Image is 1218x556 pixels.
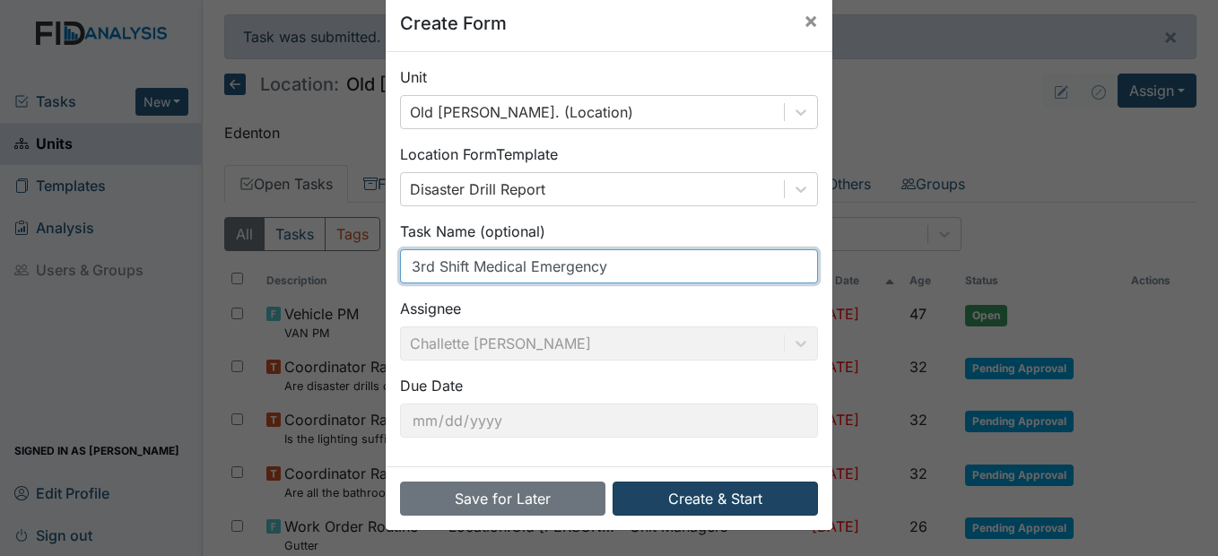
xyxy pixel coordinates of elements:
label: Assignee [400,298,461,319]
button: Save for Later [400,482,605,516]
label: Task Name (optional) [400,221,545,242]
button: Create & Start [613,482,818,516]
label: Location Form Template [400,143,558,165]
label: Due Date [400,375,463,396]
div: Old [PERSON_NAME]. (Location) [410,101,633,123]
span: × [804,7,818,33]
label: Unit [400,66,427,88]
div: Disaster Drill Report [410,178,545,200]
h5: Create Form [400,10,507,37]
